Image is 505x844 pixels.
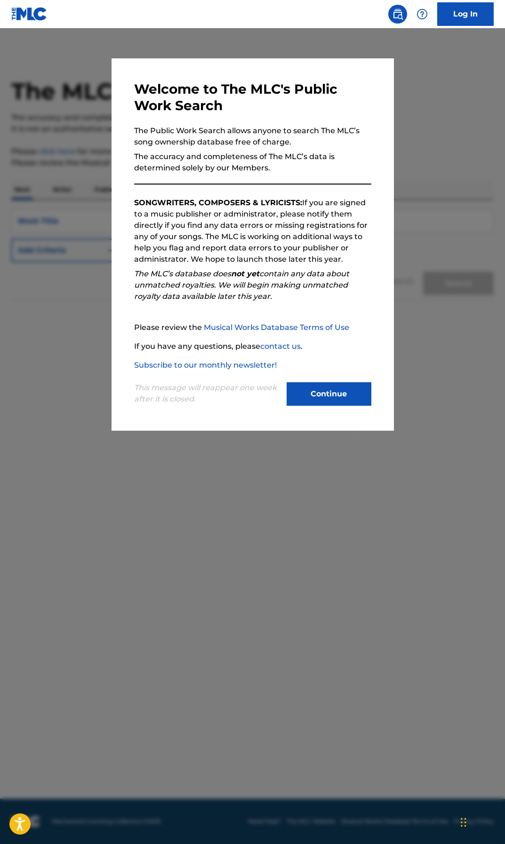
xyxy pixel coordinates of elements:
[134,361,277,370] a: Subscribe to our monthly newsletter!
[458,799,505,844] iframe: Chat Widget
[287,382,371,406] button: Continue
[413,5,432,24] div: Help
[437,2,494,26] a: Log In
[204,323,349,332] a: Musical Works Database Terms of Use
[388,5,407,24] a: Public Search
[260,342,301,351] a: contact us
[134,269,349,301] em: The MLC’s database does contain any data about unmatched royalties. We will begin making unmatche...
[392,8,403,20] img: search
[134,81,371,114] h3: Welcome to The MLC's Public Work Search
[134,151,371,174] p: The accuracy and completeness of The MLC’s data is determined solely by our Members.
[134,125,371,148] p: The Public Work Search allows anyone to search The MLC’s song ownership database free of charge.
[461,808,466,836] div: Drag
[11,7,48,21] img: MLC Logo
[231,269,259,278] strong: not yet
[134,322,371,333] p: Please review the
[134,197,371,265] p: If you are signed to a music publisher or administrator, please notify them directly if you find ...
[417,8,428,20] img: help
[134,341,371,352] p: If you have any questions, please .
[134,382,281,405] p: This message will reappear one week after it is closed.
[134,198,302,207] strong: SONGWRITERS, COMPOSERS & LYRICISTS:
